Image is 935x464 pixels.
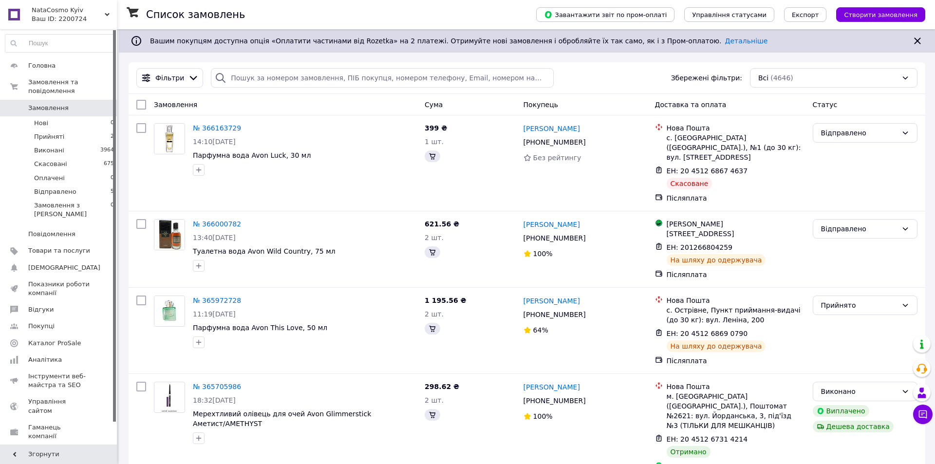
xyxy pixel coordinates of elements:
div: с. Острівне, Пункт приймання-видачі (до 30 кг): вул. Леніна, 200 [667,305,805,325]
input: Пошук [5,35,114,52]
div: м. [GEOGRAPHIC_DATA] ([GEOGRAPHIC_DATA].), Поштомат №2621: вул. Йорданська, 3, під'їзд №3 (ТІЛЬКИ... [667,391,805,430]
span: 2 [111,132,114,141]
button: Завантажити звіт по пром-оплаті [536,7,674,22]
a: Фото товару [154,219,185,250]
span: Парфумна вода Avon This Love, 50 мл [193,324,327,332]
span: Гаманець компанії [28,423,90,441]
div: [STREET_ADDRESS] [667,229,805,239]
span: Нові [34,119,48,128]
span: ЕН: 20 4512 6867 4637 [667,167,748,175]
span: Товари та послуги [28,246,90,255]
button: Експорт [784,7,827,22]
div: Прийнято [821,300,898,311]
span: Фільтри [155,73,184,83]
div: [PHONE_NUMBER] [522,135,588,149]
button: Управління статусами [684,7,774,22]
span: NataCosmo Kyiv [32,6,105,15]
span: Покупець [524,101,558,109]
span: ЕН: 20 4512 6731 4214 [667,435,748,443]
span: Вашим покупцям доступна опція «Оплатити частинами від Rozetka» на 2 платежі. Отримуйте нові замов... [150,37,767,45]
span: Каталог ProSale [28,339,81,348]
span: (4646) [770,74,793,82]
span: 0 [111,201,114,219]
div: Відправлено [821,128,898,138]
div: На шляху до одержувача [667,254,766,266]
div: Отримано [667,446,711,458]
span: ЕН: 20 4512 6869 0790 [667,330,748,337]
span: Показники роботи компанії [28,280,90,297]
span: Прийняті [34,132,64,141]
a: № 366163729 [193,124,241,132]
span: Оплачені [34,174,65,183]
a: Фото товару [154,382,185,413]
span: 18:32[DATE] [193,396,236,404]
input: Пошук за номером замовлення, ПІБ покупця, номером телефону, Email, номером накладної [211,68,554,88]
span: Без рейтингу [533,154,581,162]
span: Управління статусами [692,11,767,19]
a: [PERSON_NAME] [524,220,580,229]
span: Збережені фільтри: [671,73,742,83]
span: 5 [111,187,114,196]
span: Замовлення та повідомлення [28,78,117,95]
span: 100% [533,412,553,420]
div: [PERSON_NAME] [667,219,805,229]
span: Замовлення [28,104,69,112]
span: 0 [111,174,114,183]
span: ЕН: 201266804259 [667,243,732,251]
div: [PHONE_NUMBER] [522,231,588,245]
span: 0 [111,119,114,128]
div: На шляху до одержувача [667,340,766,352]
span: Експорт [792,11,819,19]
a: Туалетна вода Avon Wild Country, 75 мл [193,247,336,255]
div: Післяплата [667,270,805,279]
a: [PERSON_NAME] [524,296,580,306]
span: Cума [425,101,443,109]
span: Головна [28,61,56,70]
span: 11:19[DATE] [193,310,236,318]
span: Покупці [28,322,55,331]
button: Чат з покупцем [913,405,933,424]
span: Скасовані [34,160,67,168]
span: 675 [104,160,114,168]
span: Створити замовлення [844,11,917,19]
a: [PERSON_NAME] [524,382,580,392]
span: Замовлення з [PERSON_NAME] [34,201,111,219]
span: 621.56 ₴ [425,220,459,228]
div: с. [GEOGRAPHIC_DATA] ([GEOGRAPHIC_DATA].), №1 (до 30 кг): вул. [STREET_ADDRESS] [667,133,805,162]
span: Інструменти веб-майстра та SEO [28,372,90,390]
a: Детальніше [725,37,768,45]
span: 13:40[DATE] [193,234,236,241]
span: 3964 [100,146,114,155]
span: Доставка та оплата [655,101,727,109]
a: № 366000782 [193,220,241,228]
span: Всі [758,73,768,83]
a: Фото товару [154,123,185,154]
img: Фото товару [154,296,185,326]
a: Мерехтливий олівець для очей Avon Glimmerstick Аметист/AMETHYST [193,410,371,427]
div: Післяплата [667,356,805,366]
div: Ваш ID: 2200724 [32,15,117,23]
span: Управління сайтом [28,397,90,415]
span: Відгуки [28,305,54,314]
a: № 365705986 [193,383,241,390]
span: 2 шт. [425,310,444,318]
span: 1 195.56 ₴ [425,297,467,304]
span: Замовлення [154,101,197,109]
a: [PERSON_NAME] [524,124,580,133]
a: Парфумна вода Avon Luck, 30 мл [193,151,311,159]
a: № 365972728 [193,297,241,304]
div: Післяплата [667,193,805,203]
span: Статус [813,101,838,109]
span: 64% [533,326,548,334]
span: 1 шт. [425,138,444,146]
div: [PHONE_NUMBER] [522,394,588,408]
button: Створити замовлення [836,7,925,22]
span: Аналітика [28,355,62,364]
span: 2 шт. [425,396,444,404]
h1: Список замовлень [146,9,245,20]
span: 2 шт. [425,234,444,241]
span: 298.62 ₴ [425,383,459,390]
